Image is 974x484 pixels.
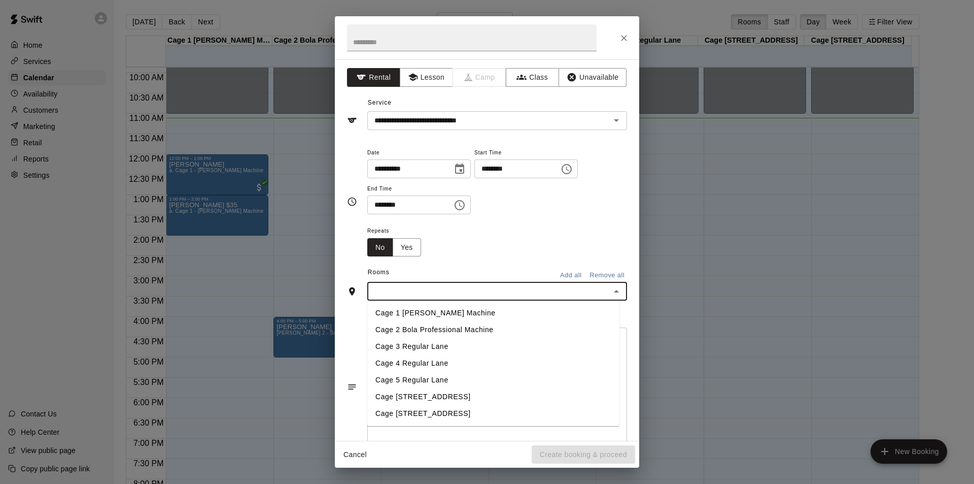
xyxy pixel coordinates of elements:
button: Lesson [400,68,453,87]
button: Unavailable [559,68,627,87]
li: Cage 5 Regular Lane [367,372,619,389]
button: Close [609,284,623,299]
span: Repeats [367,224,429,238]
li: Cage [STREET_ADDRESS] [367,405,619,422]
button: Yes [393,238,421,257]
span: End Time [367,182,471,196]
button: Cancel [339,445,371,464]
div: outlined button group [367,238,421,257]
svg: Timing [347,197,357,207]
button: No [367,238,393,257]
button: Class [506,68,559,87]
button: Remove all [587,268,627,283]
button: Close [615,29,633,47]
button: Choose time, selected time is 6:00 PM [449,195,470,215]
button: Rental [347,68,400,87]
li: Cage 1 [PERSON_NAME] Machine [367,305,619,321]
span: Start Time [474,146,578,160]
li: Cage 2 Bola Professional Machine [367,321,619,338]
span: Rooms [368,269,390,276]
svg: Rooms [347,286,357,297]
svg: Service [347,115,357,125]
li: Cage 4 Regular Lane [367,355,619,372]
li: Cage [STREET_ADDRESS] [367,389,619,405]
button: Choose time, selected time is 11:00 AM [556,159,577,179]
button: Open [609,113,623,127]
button: Add all [554,268,587,283]
li: Cage 3 Regular Lane [367,338,619,355]
button: Choose date, selected date is Aug 16, 2025 [449,159,470,179]
span: Service [368,99,392,106]
span: Camps can only be created in the Services page [453,68,506,87]
svg: Notes [347,382,357,392]
span: Date [367,146,471,160]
